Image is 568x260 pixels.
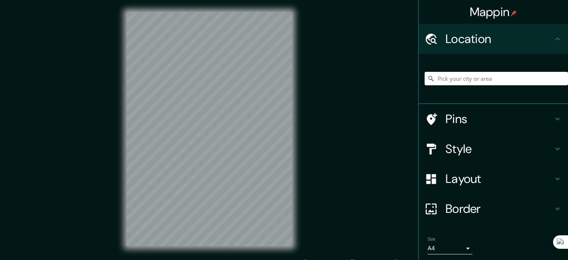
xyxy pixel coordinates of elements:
[428,236,435,242] label: Size
[419,194,568,224] div: Border
[419,104,568,134] div: Pins
[419,134,568,164] div: Style
[446,31,553,46] h4: Location
[419,24,568,54] div: Location
[446,201,553,216] h4: Border
[127,12,292,246] canvas: Map
[425,72,568,85] input: Pick your city or area
[446,141,553,156] h4: Style
[419,164,568,194] div: Layout
[511,10,517,16] img: pin-icon.png
[446,111,553,126] h4: Pins
[428,242,472,254] div: A4
[470,4,517,19] h4: Mappin
[446,171,553,186] h4: Layout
